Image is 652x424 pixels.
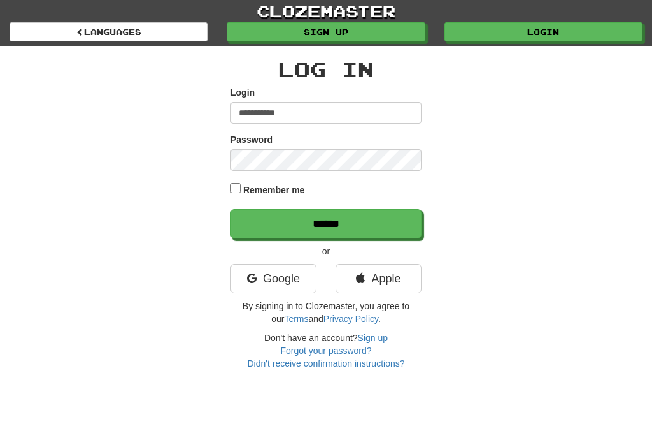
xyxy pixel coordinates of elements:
a: Sign up [358,333,388,343]
label: Login [230,86,255,99]
a: Languages [10,22,208,41]
a: Sign up [227,22,425,41]
a: Login [444,22,642,41]
p: or [230,245,422,258]
h2: Log In [230,59,422,80]
p: By signing in to Clozemaster, you agree to our and . [230,300,422,325]
a: Terms [284,314,308,324]
a: Forgot your password? [280,346,371,356]
a: Apple [336,264,422,293]
a: Google [230,264,316,293]
label: Password [230,133,273,146]
a: Privacy Policy [323,314,378,324]
a: Didn't receive confirmation instructions? [247,358,404,369]
div: Don't have an account? [230,332,422,370]
label: Remember me [243,184,305,196]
